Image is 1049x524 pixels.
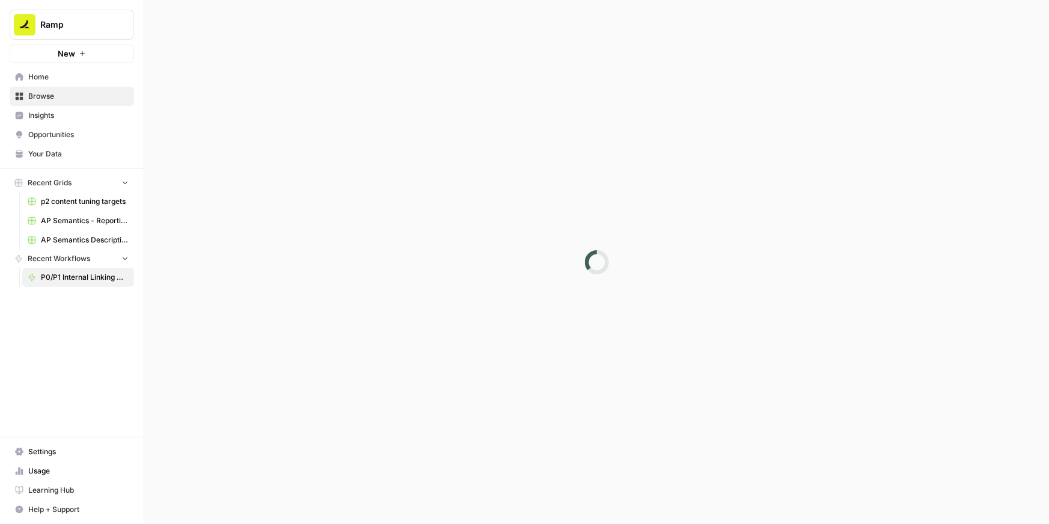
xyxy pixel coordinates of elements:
a: Browse [10,87,134,106]
span: Home [28,72,129,82]
a: AP Semantics - Reporting [22,211,134,230]
button: New [10,45,134,63]
a: Insights [10,106,134,125]
button: Workspace: Ramp [10,10,134,40]
span: Help + Support [28,504,129,515]
span: Ramp [40,19,113,31]
span: Browse [28,91,129,102]
a: Home [10,67,134,87]
a: P0/P1 Internal Linking Workflow [22,268,134,287]
a: Learning Hub [10,481,134,500]
span: Your Data [28,149,129,159]
a: Settings [10,442,134,461]
a: p2 content tuning targets [22,192,134,211]
button: Recent Grids [10,174,134,192]
span: Usage [28,466,129,476]
span: Settings [28,446,129,457]
a: Usage [10,461,134,481]
span: AP Semantics - Reporting [41,215,129,226]
span: Recent Grids [28,177,72,188]
span: p2 content tuning targets [41,196,129,207]
span: Opportunities [28,129,129,140]
span: Recent Workflows [28,253,90,264]
span: Insights [28,110,129,121]
span: New [58,48,75,60]
span: AP Semantics Descriptions - Month 1 B [41,235,129,245]
span: Learning Hub [28,485,129,496]
span: P0/P1 Internal Linking Workflow [41,272,129,283]
button: Recent Workflows [10,250,134,268]
a: Opportunities [10,125,134,144]
button: Help + Support [10,500,134,519]
a: Your Data [10,144,134,164]
a: AP Semantics Descriptions - Month 1 B [22,230,134,250]
img: Ramp Logo [14,14,35,35]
